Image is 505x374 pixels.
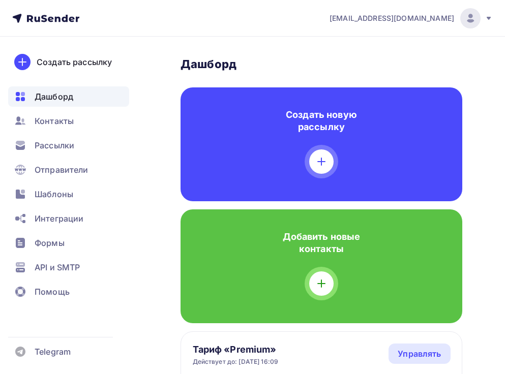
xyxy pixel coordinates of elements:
[35,212,83,225] span: Интеграции
[8,160,129,180] a: Отправители
[35,90,73,103] span: Дашборд
[35,286,70,298] span: Помощь
[8,135,129,155] a: Рассылки
[35,237,65,249] span: Формы
[35,188,73,200] span: Шаблоны
[330,8,493,28] a: [EMAIL_ADDRESS][DOMAIN_NAME]
[277,231,366,255] h4: Добавить новые контакты
[277,109,366,133] h4: Создать новую рассылку
[193,344,279,356] h4: Тариф «Premium»
[35,346,71,358] span: Telegram
[35,261,80,273] span: API и SMTP
[181,57,462,71] h3: Дашборд
[8,184,129,204] a: Шаблоны
[35,115,74,127] span: Контакты
[37,56,112,68] div: Создать рассылку
[8,233,129,253] a: Формы
[8,111,129,131] a: Контакты
[35,139,74,151] span: Рассылки
[330,13,454,23] span: [EMAIL_ADDRESS][DOMAIN_NAME]
[193,358,279,366] div: Действует до: [DATE] 16:09
[35,164,88,176] span: Отправители
[398,348,441,360] div: Управлять
[8,86,129,107] a: Дашборд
